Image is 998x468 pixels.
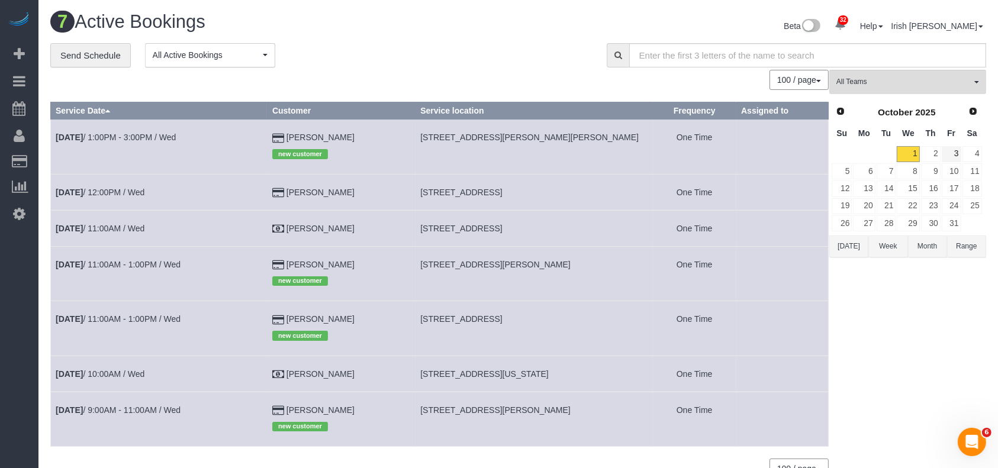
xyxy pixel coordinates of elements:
[420,369,549,379] span: [STREET_ADDRESS][US_STATE]
[853,180,875,196] a: 13
[286,314,355,324] a: [PERSON_NAME]
[965,104,981,120] a: Next
[416,102,653,120] th: Service location
[420,224,502,233] span: [STREET_ADDRESS]
[736,301,829,356] td: Assigned to
[56,224,144,233] a: [DATE]/ 11:00AM / Wed
[982,428,991,437] span: 6
[736,174,829,210] td: Assigned to
[942,198,961,214] a: 24
[921,146,941,162] a: 2
[897,180,919,196] a: 15
[272,276,328,286] span: new customer
[829,70,986,88] ol: All Teams
[56,260,83,269] b: [DATE]
[629,43,986,67] input: Enter the first 3 letters of the name to search
[56,133,83,142] b: [DATE]
[267,356,415,392] td: Customer
[50,12,510,32] h1: Active Bookings
[836,77,971,87] span: All Teams
[832,180,852,196] a: 12
[420,188,502,197] span: [STREET_ADDRESS]
[942,146,961,162] a: 3
[286,405,355,415] a: [PERSON_NAME]
[272,406,284,415] i: Credit Card Payment
[416,210,653,246] td: Service location
[420,133,639,142] span: [STREET_ADDRESS][PERSON_NAME][PERSON_NAME]
[921,180,941,196] a: 16
[838,15,848,25] span: 32
[836,106,845,116] span: Prev
[921,215,941,231] a: 30
[942,163,961,179] a: 10
[908,235,947,257] button: Month
[868,235,907,257] button: Week
[653,301,736,356] td: Frequency
[420,260,571,269] span: [STREET_ADDRESS][PERSON_NAME]
[968,106,978,116] span: Next
[853,163,875,179] a: 6
[56,405,83,415] b: [DATE]
[858,128,870,138] span: Monday
[272,134,284,143] i: Credit Card Payment
[942,215,961,231] a: 31
[926,128,936,138] span: Thursday
[878,107,913,117] span: October
[653,210,736,246] td: Frequency
[736,120,829,174] td: Assigned to
[272,316,284,324] i: Credit Card Payment
[56,314,83,324] b: [DATE]
[56,188,83,197] b: [DATE]
[267,102,415,120] th: Customer
[51,174,268,210] td: Schedule date
[962,163,982,179] a: 11
[770,70,829,90] button: 100 / page
[416,301,653,356] td: Service location
[897,198,919,214] a: 22
[877,180,896,196] a: 14
[653,102,736,120] th: Frequency
[962,180,982,196] a: 18
[51,356,268,392] td: Schedule date
[832,198,852,214] a: 19
[272,261,284,269] i: Credit Card Payment
[56,260,181,269] a: [DATE]/ 11:00AM - 1:00PM / Wed
[897,215,919,231] a: 29
[891,21,983,31] a: Irish [PERSON_NAME]
[832,215,852,231] a: 26
[829,12,852,38] a: 32
[947,235,986,257] button: Range
[962,198,982,214] a: 25
[267,246,415,301] td: Customer
[942,180,961,196] a: 17
[947,128,955,138] span: Friday
[51,392,268,446] td: Schedule date
[420,405,571,415] span: [STREET_ADDRESS][PERSON_NAME]
[829,235,868,257] button: [DATE]
[915,107,935,117] span: 2025
[272,189,284,197] i: Credit Card Payment
[877,198,896,214] a: 21
[7,12,31,28] img: Automaid Logo
[51,120,268,174] td: Schedule date
[267,120,415,174] td: Customer
[853,198,875,214] a: 20
[56,405,181,415] a: [DATE]/ 9:00AM - 11:00AM / Wed
[272,225,284,233] i: Check Payment
[736,102,829,120] th: Assigned to
[272,331,328,340] span: new customer
[770,70,829,90] nav: Pagination navigation
[860,21,883,31] a: Help
[56,133,176,142] a: [DATE]/ 1:00PM - 3:00PM / Wed
[51,210,268,246] td: Schedule date
[853,215,875,231] a: 27
[921,198,941,214] a: 23
[272,370,284,379] i: Check Payment
[56,224,83,233] b: [DATE]
[51,246,268,301] td: Schedule date
[416,356,653,392] td: Service location
[145,43,275,67] button: All Active Bookings
[653,356,736,392] td: Frequency
[56,314,181,324] a: [DATE]/ 11:00AM - 1:00PM / Wed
